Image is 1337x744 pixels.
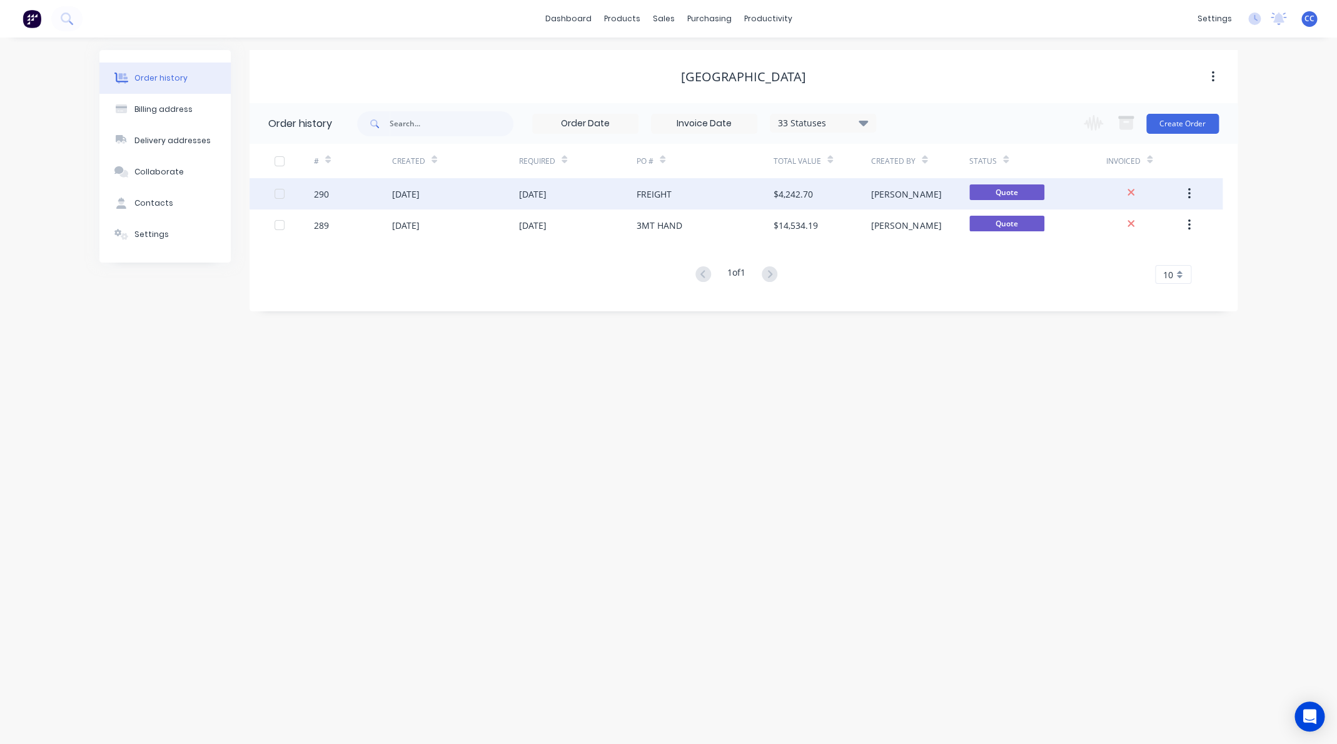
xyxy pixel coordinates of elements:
[637,188,672,201] div: FREIGHT
[23,9,41,28] img: Factory
[770,116,875,130] div: 33 Statuses
[1191,9,1238,28] div: settings
[969,216,1044,231] span: Quote
[539,9,598,28] a: dashboard
[533,114,638,133] input: Order Date
[134,104,193,115] div: Billing address
[738,9,799,28] div: productivity
[1163,268,1173,281] span: 10
[392,156,425,167] div: Created
[390,111,513,136] input: Search...
[134,135,211,146] div: Delivery addresses
[392,219,420,232] div: [DATE]
[1294,701,1324,731] div: Open Intercom Messenger
[637,156,653,167] div: PO #
[1146,114,1219,134] button: Create Order
[392,144,519,178] div: Created
[637,144,774,178] div: PO #
[871,144,969,178] div: Created By
[314,156,319,167] div: #
[134,166,184,178] div: Collaborate
[519,144,637,178] div: Required
[519,188,547,201] div: [DATE]
[774,219,818,232] div: $14,534.19
[99,63,231,94] button: Order history
[681,9,738,28] div: purchasing
[99,156,231,188] button: Collaborate
[969,144,1106,178] div: Status
[774,156,821,167] div: Total Value
[727,266,745,284] div: 1 of 1
[134,73,188,84] div: Order history
[647,9,681,28] div: sales
[134,198,173,209] div: Contacts
[871,156,916,167] div: Created By
[1106,144,1184,178] div: Invoiced
[598,9,647,28] div: products
[1304,13,1314,24] span: CC
[637,219,682,232] div: 3MT HAND
[314,219,329,232] div: 289
[134,229,169,240] div: Settings
[871,188,941,201] div: [PERSON_NAME]
[871,219,941,232] div: [PERSON_NAME]
[652,114,757,133] input: Invoice Date
[774,144,871,178] div: Total Value
[969,184,1044,200] span: Quote
[314,188,329,201] div: 290
[392,188,420,201] div: [DATE]
[774,188,813,201] div: $4,242.70
[1106,156,1141,167] div: Invoiced
[99,188,231,219] button: Contacts
[969,156,997,167] div: Status
[681,69,806,84] div: [GEOGRAPHIC_DATA]
[99,219,231,250] button: Settings
[314,144,392,178] div: #
[519,156,555,167] div: Required
[519,219,547,232] div: [DATE]
[268,116,332,131] div: Order history
[99,94,231,125] button: Billing address
[99,125,231,156] button: Delivery addresses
